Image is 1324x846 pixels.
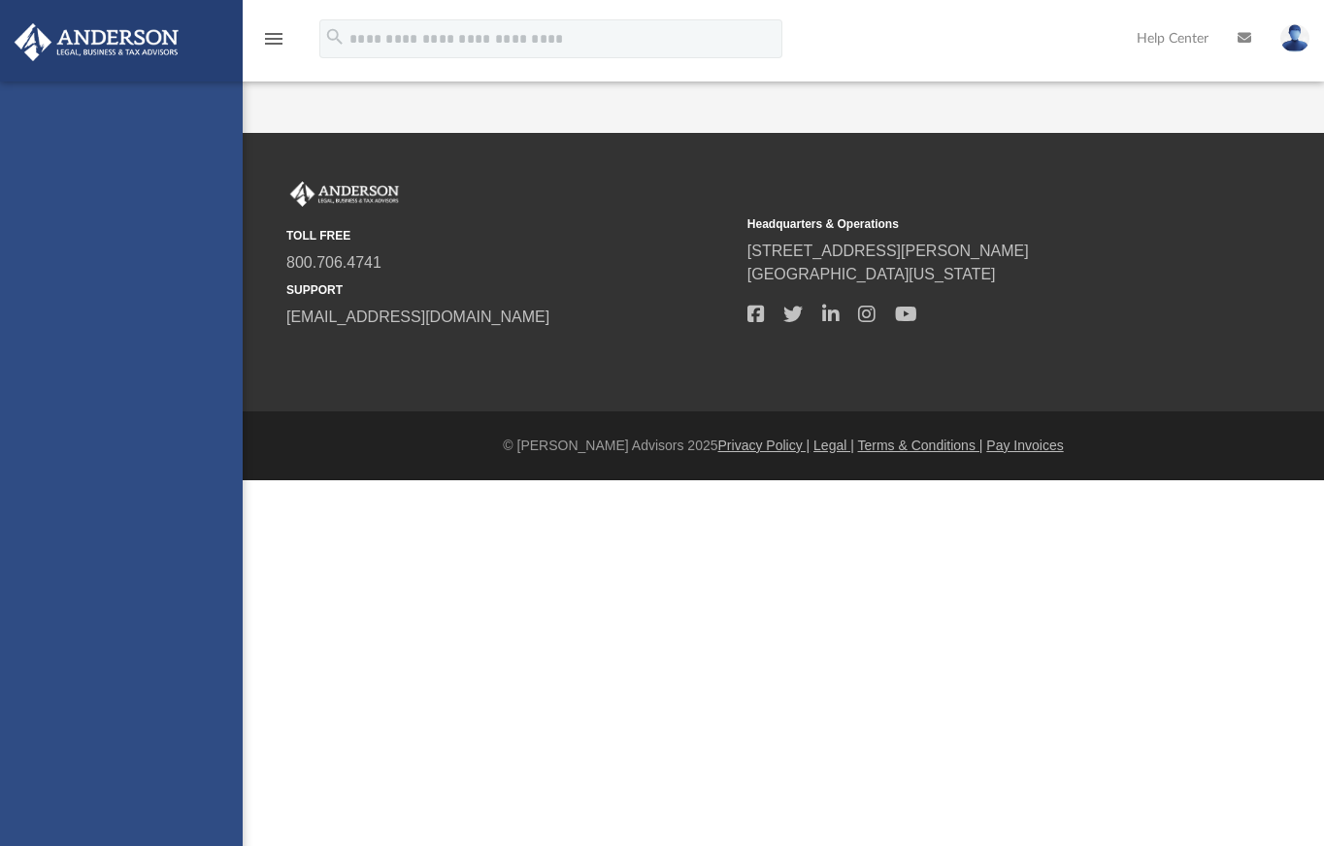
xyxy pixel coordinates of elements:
i: search [324,26,346,48]
img: Anderson Advisors Platinum Portal [286,181,403,207]
a: [EMAIL_ADDRESS][DOMAIN_NAME] [286,309,549,325]
small: SUPPORT [286,281,734,299]
a: [GEOGRAPHIC_DATA][US_STATE] [747,266,996,282]
a: Legal | [813,438,854,453]
i: menu [262,27,285,50]
a: Pay Invoices [986,438,1063,453]
a: Terms & Conditions | [858,438,983,453]
img: User Pic [1280,24,1309,52]
img: Anderson Advisors Platinum Portal [9,23,184,61]
a: 800.706.4741 [286,254,381,271]
a: Privacy Policy | [718,438,811,453]
small: Headquarters & Operations [747,215,1195,233]
a: [STREET_ADDRESS][PERSON_NAME] [747,243,1029,259]
a: menu [262,37,285,50]
small: TOLL FREE [286,227,734,244]
div: © [PERSON_NAME] Advisors 2025 [243,436,1324,456]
